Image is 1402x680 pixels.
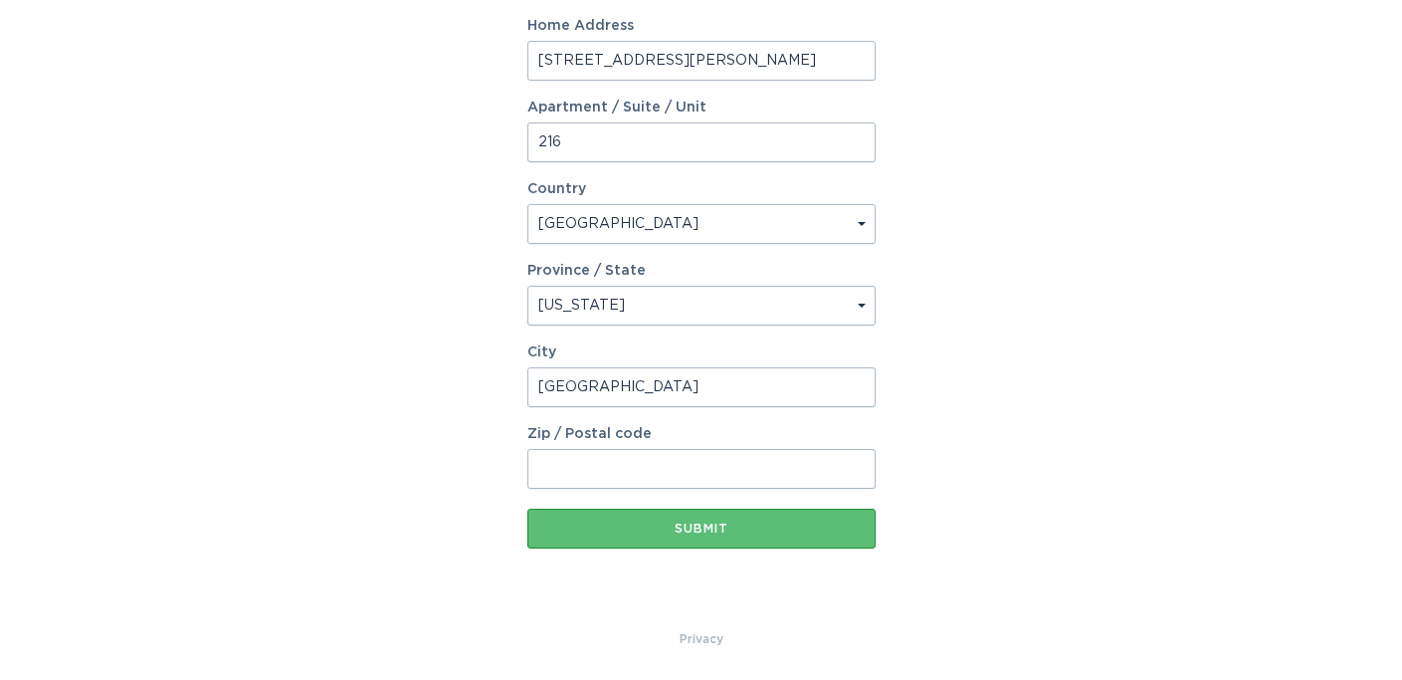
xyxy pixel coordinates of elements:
[527,19,876,33] label: Home Address
[527,509,876,549] button: Submit
[527,345,876,359] label: City
[527,182,586,196] label: Country
[527,101,876,114] label: Apartment / Suite / Unit
[680,628,723,650] a: Privacy Policy & Terms of Use
[527,264,646,278] label: Province / State
[537,523,866,535] div: Submit
[527,427,876,441] label: Zip / Postal code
